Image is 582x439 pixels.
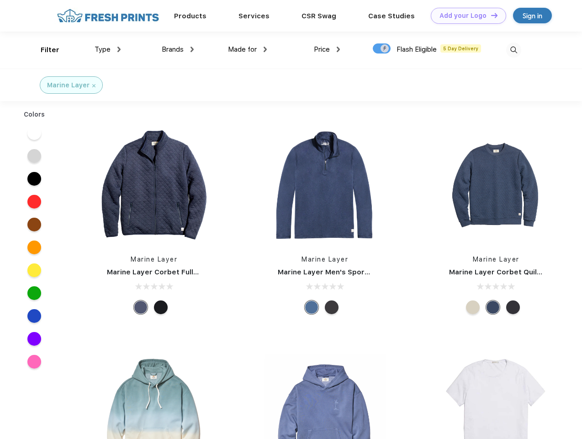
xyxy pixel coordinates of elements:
[134,300,148,314] div: Navy
[154,300,168,314] div: Black
[439,12,487,20] div: Add your Logo
[314,45,330,54] span: Price
[305,300,318,314] div: Deep Denim
[278,268,410,276] a: Marine Layer Men's Sport Quarter Zip
[47,80,90,90] div: Marine Layer
[486,300,500,314] div: Navy Heather
[190,47,194,52] img: dropdown.png
[95,45,111,54] span: Type
[506,43,521,58] img: desktop_search.svg
[174,12,206,20] a: Products
[264,47,267,52] img: dropdown.png
[41,45,59,55] div: Filter
[506,300,520,314] div: Charcoal
[302,12,336,20] a: CSR Swag
[397,45,437,54] span: Flash Eligible
[337,47,340,52] img: dropdown.png
[466,300,480,314] div: Oat Heather
[54,8,162,24] img: fo%20logo%202.webp
[228,45,257,54] span: Made for
[440,44,481,53] span: 5 Day Delivery
[264,124,386,246] img: func=resize&h=266
[117,47,121,52] img: dropdown.png
[325,300,339,314] div: Charcoal
[107,268,233,276] a: Marine Layer Corbet Full-Zip Jacket
[17,110,52,119] div: Colors
[523,11,542,21] div: Sign in
[238,12,270,20] a: Services
[473,256,519,263] a: Marine Layer
[162,45,184,54] span: Brands
[93,124,215,246] img: func=resize&h=266
[513,8,552,23] a: Sign in
[92,84,95,87] img: filter_cancel.svg
[491,13,497,18] img: DT
[302,256,348,263] a: Marine Layer
[435,124,557,246] img: func=resize&h=266
[131,256,177,263] a: Marine Layer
